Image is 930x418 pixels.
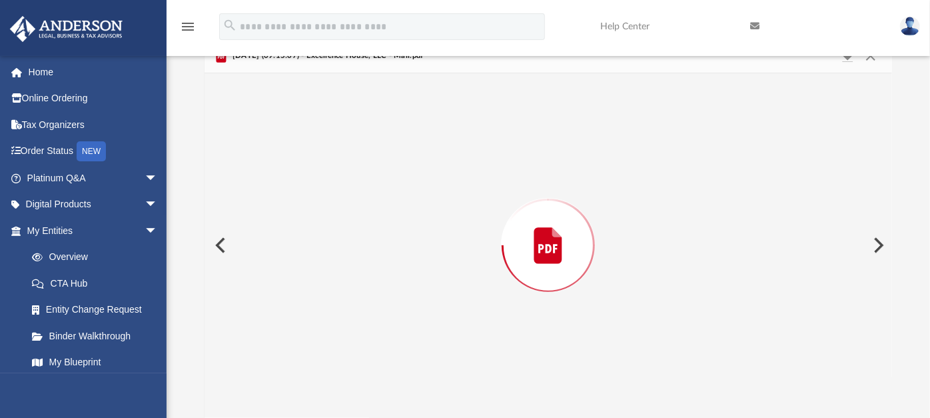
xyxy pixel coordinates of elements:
[223,18,237,33] i: search
[9,138,178,165] a: Order StatusNEW
[180,25,196,35] a: menu
[9,165,178,191] a: Platinum Q&Aarrow_drop_down
[9,111,178,138] a: Tax Organizers
[205,39,891,418] div: Preview
[77,141,106,161] div: NEW
[180,19,196,35] i: menu
[19,244,178,271] a: Overview
[9,85,178,112] a: Online Ordering
[145,191,171,219] span: arrow_drop_down
[9,59,178,85] a: Home
[145,217,171,245] span: arrow_drop_down
[19,270,178,297] a: CTA Hub
[19,297,178,323] a: Entity Change Request
[205,227,234,264] button: Previous File
[145,165,171,192] span: arrow_drop_down
[863,227,892,264] button: Next File
[9,191,178,218] a: Digital Productsarrow_drop_down
[19,349,171,376] a: My Blueprint
[9,217,178,244] a: My Entitiesarrow_drop_down
[19,323,178,349] a: Binder Walkthrough
[900,17,920,36] img: User Pic
[6,16,127,42] img: Anderson Advisors Platinum Portal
